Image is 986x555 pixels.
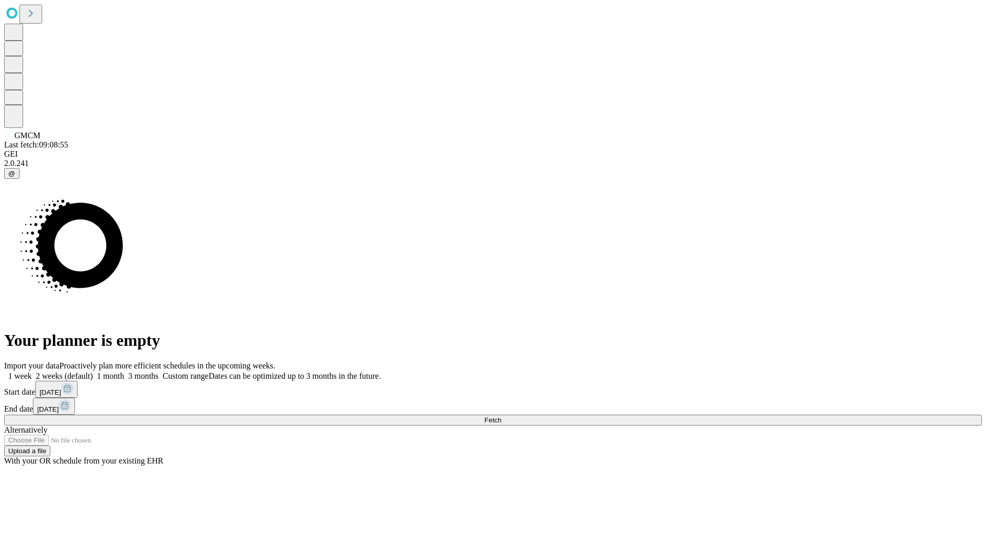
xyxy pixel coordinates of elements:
[4,168,20,179] button: @
[40,388,61,396] span: [DATE]
[37,405,59,413] span: [DATE]
[4,398,982,415] div: End date
[484,416,501,424] span: Fetch
[128,372,159,380] span: 3 months
[4,446,50,456] button: Upload a file
[4,331,982,350] h1: Your planner is empty
[35,381,78,398] button: [DATE]
[4,456,163,465] span: With your OR schedule from your existing EHR
[4,159,982,168] div: 2.0.241
[60,361,275,370] span: Proactively plan more efficient schedules in the upcoming weeks.
[4,140,68,149] span: Last fetch: 09:08:55
[33,398,75,415] button: [DATE]
[8,170,15,177] span: @
[4,415,982,425] button: Fetch
[8,372,32,380] span: 1 week
[208,372,381,380] span: Dates can be optimized up to 3 months in the future.
[4,381,982,398] div: Start date
[4,361,60,370] span: Import your data
[97,372,124,380] span: 1 month
[4,425,47,434] span: Alternatively
[36,372,93,380] span: 2 weeks (default)
[14,131,41,140] span: GMCM
[4,150,982,159] div: GEI
[163,372,208,380] span: Custom range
